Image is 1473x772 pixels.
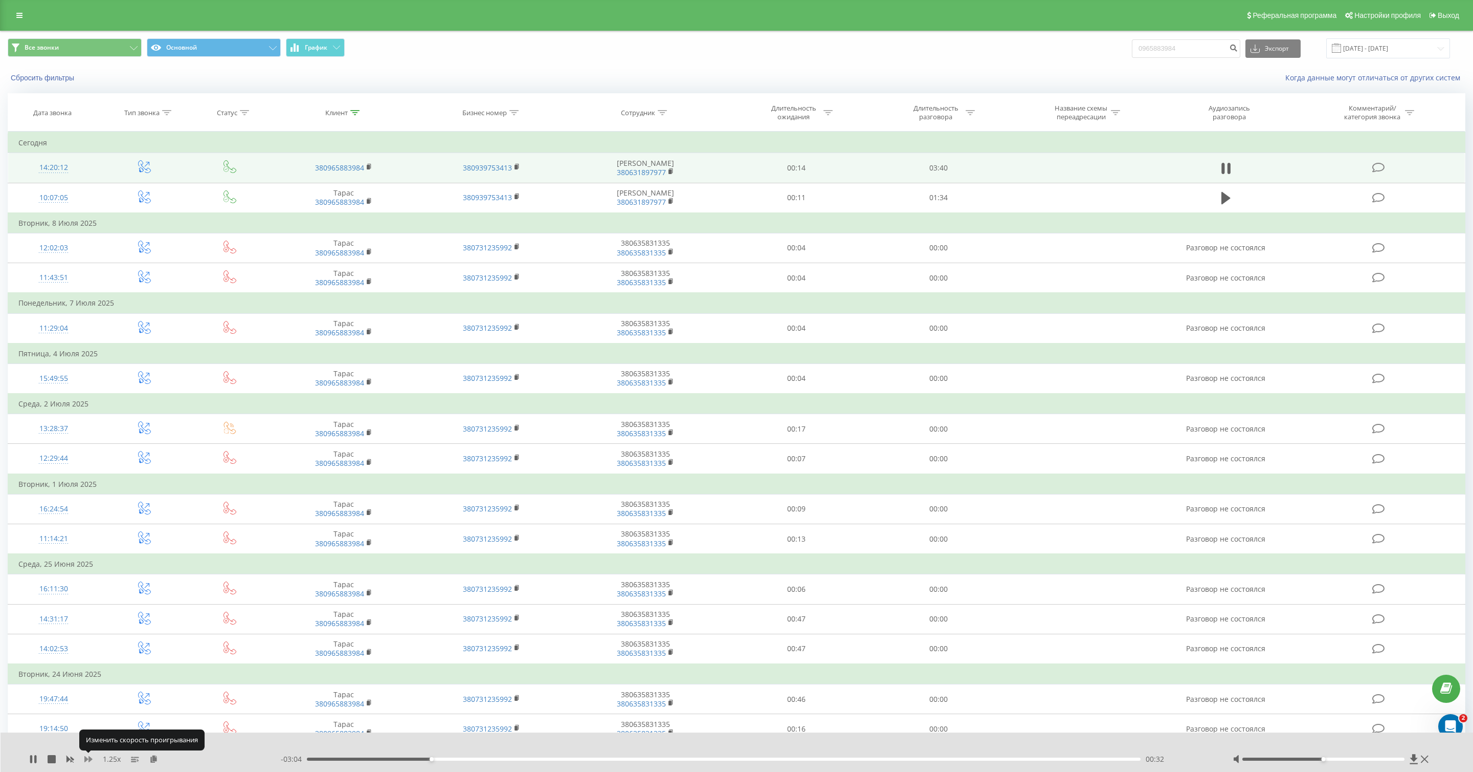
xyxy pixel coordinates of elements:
[1186,584,1265,594] span: Разговор не состоялся
[1186,534,1265,544] span: Разговор не состоялся
[463,584,512,594] a: 380731235992
[315,728,364,738] a: 380965883984
[315,248,364,258] a: 380965883984
[566,574,725,604] td: 380635831335
[286,38,345,57] button: График
[315,648,364,658] a: 380965883984
[8,133,1465,153] td: Сегодня
[270,634,417,664] td: Тарас
[18,719,89,739] div: 19:14:50
[270,684,417,714] td: Тарас
[463,454,512,463] a: 380731235992
[725,363,867,394] td: 00:04
[315,589,364,598] a: 380965883984
[867,233,1010,263] td: 00:00
[18,369,89,389] div: 15:49:55
[18,419,89,439] div: 13:28:37
[867,684,1010,714] td: 00:00
[566,494,725,524] td: 380635831335
[566,183,725,213] td: [PERSON_NAME]
[766,104,821,121] div: Длительность ожидания
[8,664,1465,684] td: Вторник, 24 Июня 2025
[315,458,364,468] a: 380965883984
[617,539,666,548] a: 380635831335
[463,192,512,202] a: 380939753413
[463,273,512,283] a: 380731235992
[18,639,89,659] div: 14:02:53
[867,634,1010,664] td: 00:00
[1322,757,1326,761] div: Accessibility label
[463,243,512,252] a: 380731235992
[1186,454,1265,463] span: Разговор не состоялся
[315,508,364,518] a: 380965883984
[725,183,867,213] td: 00:11
[8,73,79,82] button: Сбросить фильтры
[463,724,512,734] a: 380731235992
[18,689,89,709] div: 19:47:44
[621,109,655,117] div: Сотрудник
[79,730,205,750] div: Изменить скорость проигрывания
[617,167,666,177] a: 380631897977
[270,574,417,604] td: Тарас
[315,618,364,628] a: 380965883984
[18,188,89,208] div: 10:07:05
[867,714,1010,744] td: 00:00
[1186,614,1265,624] span: Разговор не состоялся
[566,263,725,293] td: 380635831335
[725,233,867,263] td: 00:04
[725,524,867,554] td: 00:13
[1146,754,1164,764] span: 00:32
[8,213,1465,233] td: Вторник, 8 Июля 2025
[617,248,666,258] a: 380635831335
[270,444,417,474] td: Тарас
[867,153,1010,183] td: 03:40
[315,428,364,438] a: 380965883984
[1186,644,1265,653] span: Разговор не состоялся
[566,233,725,263] td: 380635831335
[1343,104,1402,121] div: Комментарий/категория звонка
[867,263,1010,293] td: 00:00
[315,699,364,709] a: 380965883984
[725,313,867,344] td: 00:04
[867,363,1010,394] td: 00:00
[25,44,59,52] span: Все звонки
[1438,11,1459,19] span: Выход
[1285,73,1465,82] a: Когда данные могут отличаться от других систем
[462,109,507,117] div: Бизнес номер
[1245,39,1301,58] button: Экспорт
[18,609,89,629] div: 14:31:17
[270,714,417,744] td: Тарас
[8,293,1465,313] td: Понедельник, 7 Июля 2025
[725,634,867,664] td: 00:47
[325,109,348,117] div: Клиент
[725,414,867,444] td: 00:17
[270,604,417,634] td: Тарас
[1186,724,1265,734] span: Разговор не состоялся
[217,109,237,117] div: Статус
[566,313,725,344] td: 380635831335
[867,444,1010,474] td: 00:00
[270,313,417,344] td: Тарас
[566,714,725,744] td: 380635831335
[617,378,666,388] a: 380635831335
[18,579,89,599] div: 16:11:30
[18,238,89,258] div: 12:02:03
[305,44,327,51] span: График
[566,444,725,474] td: 380635831335
[315,277,364,287] a: 380965883984
[315,539,364,548] a: 380965883984
[18,448,89,468] div: 12:29:44
[18,499,89,519] div: 16:24:54
[463,644,512,653] a: 380731235992
[617,328,666,337] a: 380635831335
[725,574,867,604] td: 00:06
[270,233,417,263] td: Тарас
[270,494,417,524] td: Тарас
[315,328,364,337] a: 380965883984
[617,197,666,207] a: 380631897977
[867,313,1010,344] td: 00:00
[867,604,1010,634] td: 00:00
[566,684,725,714] td: 380635831335
[463,163,512,173] a: 380939753413
[867,494,1010,524] td: 00:00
